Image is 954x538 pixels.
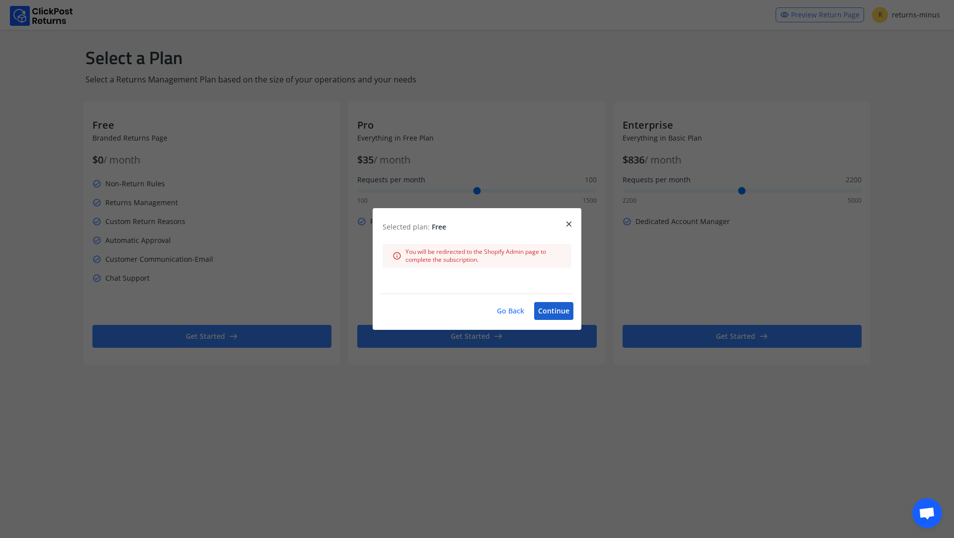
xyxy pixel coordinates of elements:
span: info [393,249,401,263]
button: close [556,218,581,230]
p: Selected plan: [383,222,571,232]
button: Continue [534,302,573,320]
span: Free [432,222,446,231]
button: Go Back [493,302,528,320]
span: You will be redirected to the Shopify Admin page to complete the subscription. [405,248,561,264]
div: Open chat [912,498,942,528]
span: close [564,217,573,231]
